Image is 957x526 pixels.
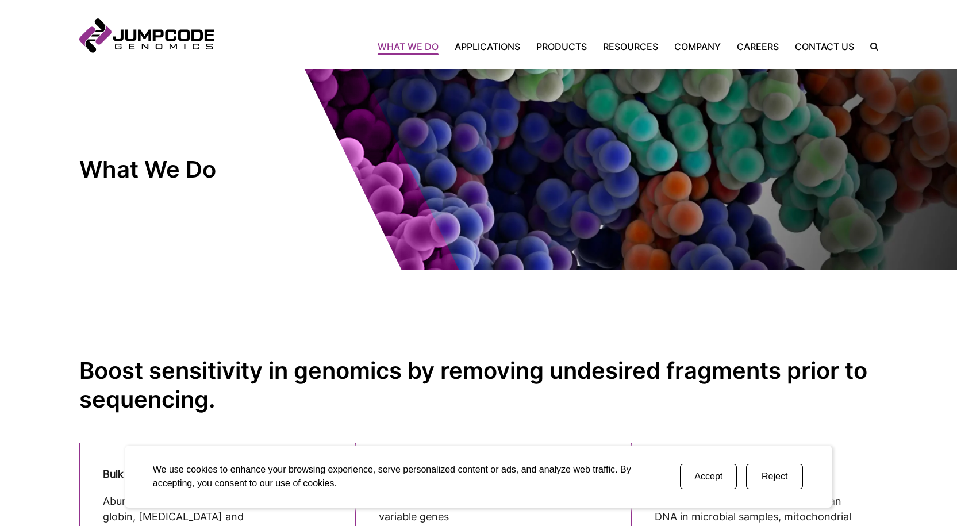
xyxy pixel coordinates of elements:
[379,493,579,524] p: Ribosomal, mitochondrial, and non-variable genes
[378,40,447,53] a: What We Do
[746,464,803,489] button: Reject
[595,40,666,53] a: Resources
[214,40,862,53] nav: Primary Navigation
[153,464,631,488] span: We use cookies to enhance your browsing experience, serve personalized content or ads, and analyz...
[103,468,171,480] strong: Bulk RNA-Seq
[787,40,862,53] a: Contact Us
[79,155,286,184] h1: What We Do
[666,40,729,53] a: Company
[729,40,787,53] a: Careers
[862,43,878,51] label: Search the site.
[528,40,595,53] a: Products
[79,356,867,413] strong: Boost sensitivity in genomics by removing undesired fragments prior to sequencing.
[447,40,528,53] a: Applications
[680,464,737,489] button: Accept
